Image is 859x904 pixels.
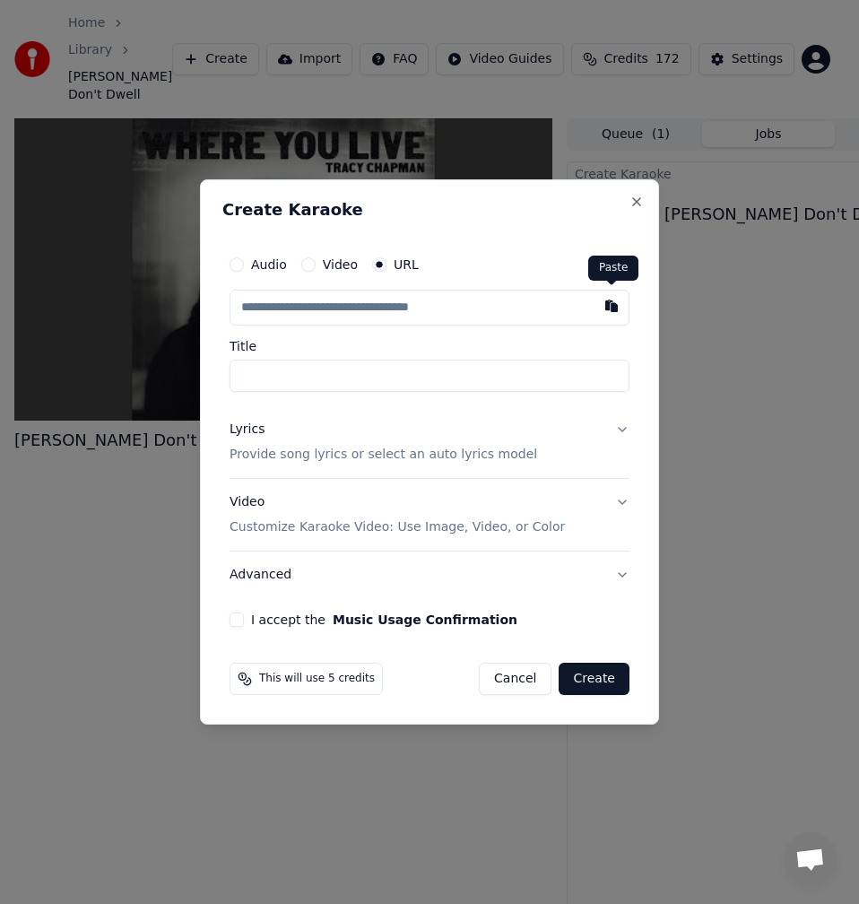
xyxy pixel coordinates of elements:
button: Create [559,663,629,695]
button: I accept the [333,613,517,626]
button: Cancel [479,663,551,695]
p: Provide song lyrics or select an auto lyrics model [230,446,537,464]
div: Paste [588,256,638,281]
label: URL [394,258,419,271]
label: Video [323,258,358,271]
button: Advanced [230,552,629,598]
span: This will use 5 credits [259,672,375,686]
h2: Create Karaoke [222,202,637,218]
button: LyricsProvide song lyrics or select an auto lyrics model [230,406,629,478]
div: Lyrics [230,421,265,439]
label: Title [230,340,629,352]
label: I accept the [251,613,517,626]
button: VideoCustomize Karaoke Video: Use Image, Video, or Color [230,479,629,551]
label: Audio [251,258,287,271]
div: Video [230,493,565,536]
p: Customize Karaoke Video: Use Image, Video, or Color [230,518,565,536]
